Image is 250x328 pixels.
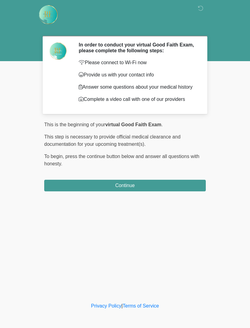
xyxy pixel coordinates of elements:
[44,134,180,147] span: This step is necessary to provide official medical clearance and documentation for your upcoming ...
[79,59,197,66] p: Please connect to Wi-Fi now
[44,154,199,166] span: press the continue button below and answer all questions with honesty.
[91,303,122,308] a: Privacy Policy
[79,71,197,79] p: Provide us with your contact info
[49,42,67,60] img: Agent Avatar
[79,42,197,53] h2: In order to conduct your virtual Good Faith Exam, please complete the following steps:
[44,154,65,159] span: To begin,
[44,122,105,127] span: This is the beginning of your
[79,96,197,103] p: Complete a video call with one of our providers
[161,122,162,127] span: .
[38,5,58,25] img: Rehydrate Aesthetics & Wellness Logo
[105,122,161,127] strong: virtual Good Faith Exam
[121,303,123,308] a: |
[44,180,206,191] button: Continue
[79,83,197,91] p: Answer some questions about your medical history
[123,303,159,308] a: Terms of Service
